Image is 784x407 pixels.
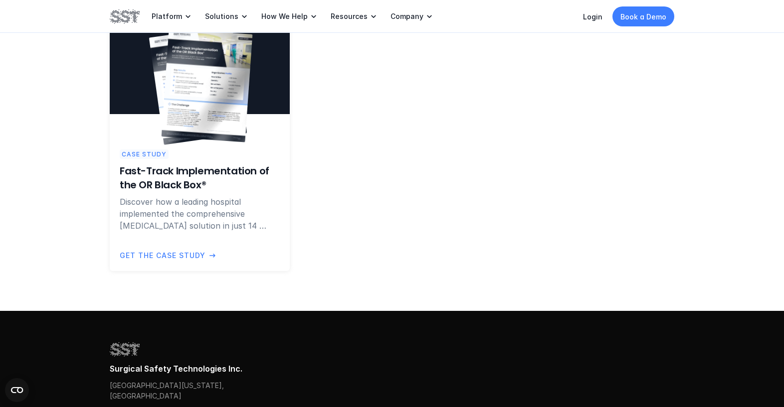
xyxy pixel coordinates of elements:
p: Platform [152,12,182,21]
p: Case Study [122,149,167,159]
h6: Fast-Track Implementation of the OR Black Box® [120,164,280,192]
p: Company [391,12,423,21]
p: How We Help [261,12,308,21]
p: Get the Case Study [120,250,205,261]
p: Discover how a leading hospital implemented the comprehensive [MEDICAL_DATA] solution in just 14 ... [120,196,280,232]
img: SST logo [110,341,140,358]
p: Book a Demo [620,11,666,22]
img: SST logo [110,8,140,25]
img: Case study cover image [162,28,253,142]
p: [GEOGRAPHIC_DATA][US_STATE], [GEOGRAPHIC_DATA] [110,380,229,401]
a: Case study cover imageCase study cover imageCase StudyFast-Track Implementation of the OR Black B... [110,12,290,271]
p: Surgical Safety Technologies Inc. [110,364,674,374]
p: Resources [331,12,368,21]
a: Login [583,12,602,21]
a: Book a Demo [612,6,674,26]
button: Open CMP widget [5,378,29,402]
p: Solutions [205,12,238,21]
